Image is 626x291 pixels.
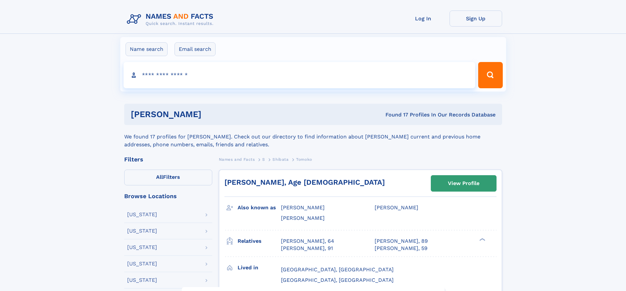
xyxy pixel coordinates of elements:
[219,155,255,163] a: Names and Facts
[174,42,216,56] label: Email search
[238,262,281,273] h3: Lived in
[127,278,157,283] div: [US_STATE]
[262,157,265,162] span: S
[281,277,394,283] span: [GEOGRAPHIC_DATA], [GEOGRAPHIC_DATA]
[375,204,418,211] span: [PERSON_NAME]
[281,266,394,273] span: [GEOGRAPHIC_DATA], [GEOGRAPHIC_DATA]
[131,110,293,118] h1: [PERSON_NAME]
[238,236,281,247] h3: Relatives
[127,228,157,234] div: [US_STATE]
[272,157,289,162] span: Shibata
[124,170,212,185] label: Filters
[478,237,486,241] div: ❯
[124,193,212,199] div: Browse Locations
[156,174,163,180] span: All
[127,245,157,250] div: [US_STATE]
[124,125,502,149] div: We found 17 profiles for [PERSON_NAME]. Check out our directory to find information about [PERSON...
[478,62,502,88] button: Search Button
[375,238,428,245] a: [PERSON_NAME], 89
[262,155,265,163] a: S
[124,62,475,88] input: search input
[238,202,281,213] h3: Also known as
[127,261,157,266] div: [US_STATE]
[126,42,168,56] label: Name search
[431,176,496,191] a: View Profile
[124,10,219,28] img: Logo Names and Facts
[281,245,333,252] a: [PERSON_NAME], 91
[281,204,325,211] span: [PERSON_NAME]
[281,238,334,245] a: [PERSON_NAME], 64
[224,178,385,186] a: [PERSON_NAME], Age [DEMOGRAPHIC_DATA]
[281,215,325,221] span: [PERSON_NAME]
[127,212,157,217] div: [US_STATE]
[296,157,312,162] span: Tomoko
[450,10,502,27] a: Sign Up
[397,10,450,27] a: Log In
[448,176,479,191] div: View Profile
[293,111,496,118] div: Found 17 Profiles In Our Records Database
[375,245,428,252] a: [PERSON_NAME], 59
[272,155,289,163] a: Shibata
[124,156,212,162] div: Filters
